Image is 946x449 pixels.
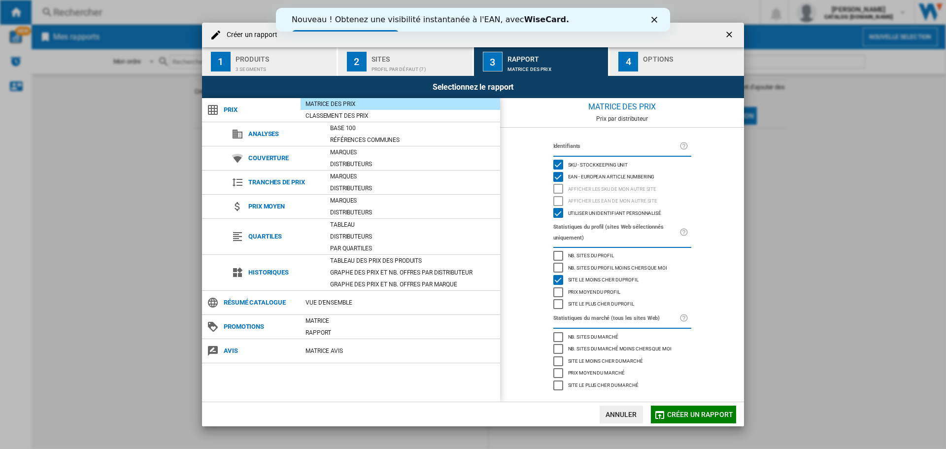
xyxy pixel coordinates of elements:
label: Identifiants [553,141,679,152]
span: Prix moyen [243,200,325,213]
span: Couverture [243,151,325,165]
div: Matrice des prix [507,62,605,72]
md-checkbox: EAN - European Article Numbering [553,171,691,183]
button: 1 Produits 3 segments [202,47,338,76]
span: Site le moins cher du marché [568,357,643,364]
md-checkbox: SKU - Stock Keeping Unit [553,159,691,171]
div: Matrice [301,316,500,326]
div: 1 [211,52,231,71]
div: 4 [618,52,638,71]
span: Analyses [243,127,325,141]
div: Graphe des prix et nb. offres par marque [325,279,500,289]
div: Marques [325,196,500,206]
md-checkbox: Utiliser un identifiant personnalisé [553,207,691,219]
div: Matrice des prix [301,99,500,109]
label: Statistiques du profil (sites Web sélectionnés uniquement) [553,222,679,243]
span: Utiliser un identifiant personnalisé [568,209,661,216]
span: EAN - European Article Numbering [568,173,655,179]
button: Créer un rapport [651,406,736,423]
ng-md-icon: getI18NText('BUTTONS.CLOSE_DIALOG') [724,30,736,41]
span: Prix moyen du profil [568,288,620,295]
div: Close [375,9,385,15]
md-checkbox: Nb. sites du marché [553,331,691,343]
div: 3 segments [236,62,333,72]
md-checkbox: Nb. sites du marché moins chers que moi [553,343,691,355]
md-checkbox: Site le plus cher du marché [553,379,691,391]
div: Vue d'ensemble [301,298,500,308]
span: Créer un rapport [667,411,733,418]
div: Distributeurs [325,232,500,242]
div: Graphe des prix et nb. offres par distributeur [325,268,500,277]
iframe: Intercom live chat banner [276,8,670,32]
span: Afficher les SKU de mon autre site [568,185,657,192]
md-checkbox: Nb. sites du profil moins chers que moi [553,262,691,274]
span: Tranches de prix [243,175,325,189]
div: Tableau [325,220,500,230]
div: Distributeurs [325,207,500,217]
span: Promotions [219,320,301,334]
md-checkbox: Site le moins cher du marché [553,355,691,367]
span: Nb. sites du profil [568,251,614,258]
div: Base 100 [325,123,500,133]
div: Matrice des prix [500,98,744,115]
span: Historiques [243,266,325,279]
div: Références communes [325,135,500,145]
span: Nb. sites du marché moins chers que moi [568,345,672,351]
h4: Créer un rapport [222,30,278,40]
div: Marques [325,147,500,157]
div: 3 [483,52,503,71]
div: Options [643,51,740,62]
span: Nb. sites du marché [568,333,618,340]
span: Nb. sites du profil moins chers que moi [568,264,667,271]
div: Classement des prix [301,111,500,121]
div: Rapport [507,51,605,62]
button: 2 Sites Profil par défaut (7) [338,47,473,76]
button: Annuler [600,406,643,423]
div: Produits [236,51,333,62]
div: Prix par distributeur [500,115,744,122]
span: Prix moyen du marché [568,369,625,376]
md-checkbox: Afficher les EAN de mon autre site [553,195,691,207]
button: 4 Options [609,47,744,76]
span: Afficher les EAN de mon autre site [568,197,658,204]
div: Selectionnez le rapport [202,76,744,98]
span: SKU - Stock Keeping Unit [568,161,628,168]
div: Par quartiles [325,243,500,253]
md-checkbox: Site le plus cher du profil [553,298,691,311]
md-checkbox: Afficher les SKU de mon autre site [553,183,691,195]
div: Distributeurs [325,183,500,193]
button: 3 Rapport Matrice des prix [474,47,609,76]
span: Site le plus cher du profil [568,300,634,307]
div: Sites [372,51,469,62]
span: Prix [219,103,301,117]
div: Tableau des prix des produits [325,256,500,266]
span: Site le plus cher du marché [568,381,639,388]
span: Quartiles [243,230,325,243]
label: Statistiques du marché (tous les sites Web) [553,313,679,324]
md-checkbox: Nb. sites du profil [553,250,691,262]
div: Profil par défaut (7) [372,62,469,72]
div: Rapport [301,328,500,338]
md-checkbox: Prix moyen du profil [553,286,691,298]
span: Résumé catalogue [219,296,301,310]
span: Avis [219,344,301,358]
div: 2 [347,52,367,71]
button: getI18NText('BUTTONS.CLOSE_DIALOG') [720,25,740,45]
md-checkbox: Site le moins cher du profil [553,274,691,286]
a: Essayez dès maintenant ! [16,22,123,34]
md-checkbox: Prix moyen du marché [553,367,691,380]
div: Marques [325,172,500,181]
div: Matrice AVIS [301,346,500,356]
span: Site le moins cher du profil [568,276,639,282]
div: Distributeurs [325,159,500,169]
